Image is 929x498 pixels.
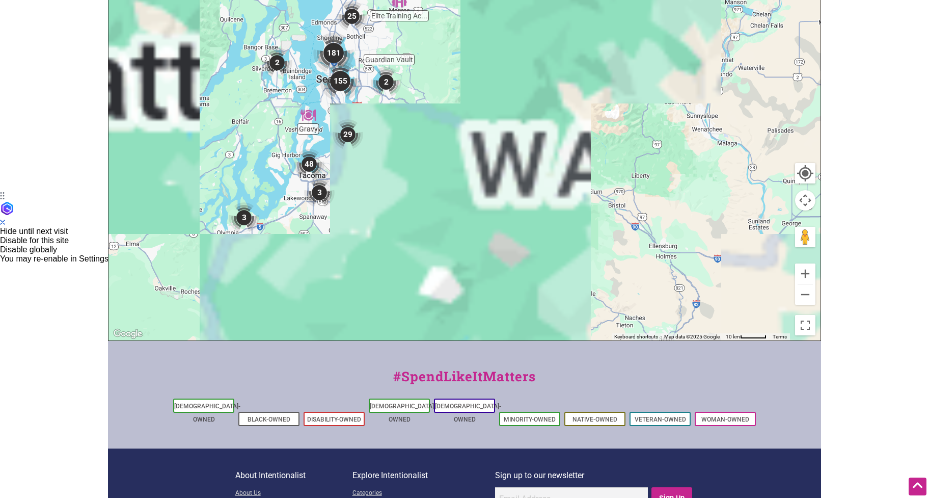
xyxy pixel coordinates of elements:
[909,478,926,495] div: Scroll Back to Top
[111,327,145,340] img: Google
[701,416,749,423] a: Woman-Owned
[794,314,816,336] button: Toggle fullscreen view
[371,67,401,97] div: 2
[664,334,720,339] span: Map data ©2025 Google
[262,47,292,78] div: 2
[435,403,501,423] a: [DEMOGRAPHIC_DATA]-Owned
[337,1,367,32] div: 25
[229,202,259,233] div: 3
[795,163,815,184] button: Your Location
[320,61,361,101] div: 155
[572,416,617,423] a: Native-Owned
[795,264,815,284] button: Zoom in
[108,366,821,397] div: #SpendLikeItMatters
[313,33,354,73] div: 181
[294,149,324,179] div: 48
[174,403,240,423] a: [DEMOGRAPHIC_DATA]-Owned
[773,334,787,339] a: Terms (opens in new tab)
[381,38,397,54] div: Guardian Vault
[635,416,686,423] a: Veteran-Owned
[504,416,556,423] a: Minority-Owned
[795,284,815,305] button: Zoom out
[248,416,290,423] a: Black-Owned
[795,227,815,247] button: Drag Pegman onto the map to open Street View
[111,327,145,340] a: Open this area in Google Maps (opens a new window)
[304,177,335,208] div: 3
[726,334,740,339] span: 10 km
[333,119,363,150] div: 29
[795,190,815,211] button: Map camera controls
[352,469,495,482] p: Explore Intentionalist
[370,403,436,423] a: [DEMOGRAPHIC_DATA]-Owned
[300,108,316,123] div: Gravy
[235,469,352,482] p: About Intentionalist
[307,416,361,423] a: Disability-Owned
[614,333,658,340] button: Keyboard shortcuts
[723,333,770,340] button: Map Scale: 10 km per 48 pixels
[495,469,694,482] p: Sign up to our newsletter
